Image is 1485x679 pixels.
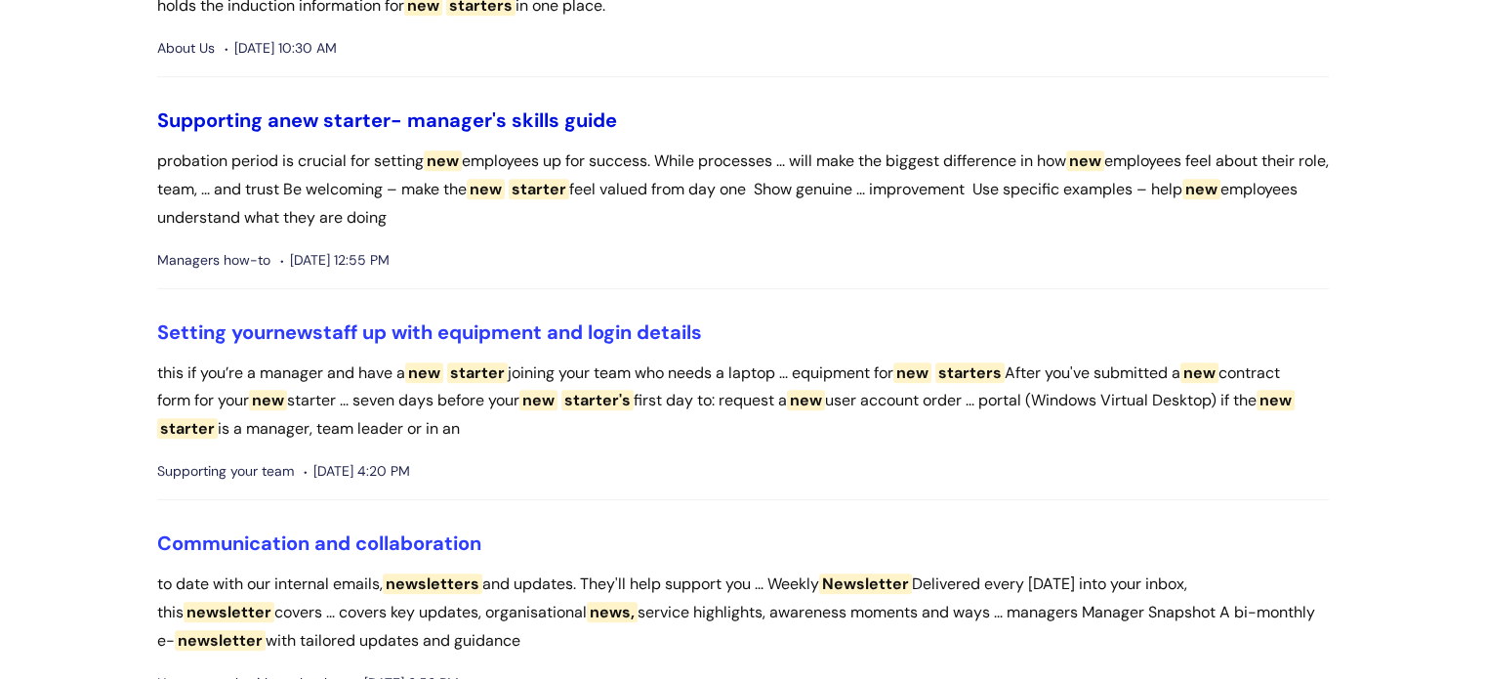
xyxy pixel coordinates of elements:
[157,530,481,556] a: Communication and collaboration
[157,571,1329,655] p: to date with our internal emails, and updates. They'll help support you ... Weekly Delivered ever...
[424,150,462,171] span: new
[304,459,410,484] span: [DATE] 4:20 PM
[323,107,391,133] span: starter
[157,360,1329,444] p: this if you’re a manager and have a joining your team who needs a laptop ... equipment for After ...
[787,390,825,410] span: new
[1180,362,1218,383] span: new
[157,248,270,273] span: Managers how-to
[157,459,294,484] span: Supporting your team
[157,36,215,61] span: About Us
[819,573,912,594] span: Newsletter
[157,319,702,345] a: Setting yournewstaff up with equipment and login details
[280,248,390,273] span: [DATE] 12:55 PM
[935,362,1005,383] span: starters
[1257,390,1295,410] span: new
[249,390,287,410] span: new
[509,179,569,199] span: starter
[157,418,218,439] span: starter
[587,602,638,622] span: news,
[1182,179,1220,199] span: new
[273,319,312,345] span: new
[175,630,266,651] span: newsletter
[279,107,318,133] span: new
[1066,150,1104,171] span: new
[184,602,274,622] span: newsletter
[561,390,634,410] span: starter's
[383,573,482,594] span: newsletters
[225,36,337,61] span: [DATE] 10:30 AM
[157,107,617,133] a: Supporting anew starter- manager's skills guide
[157,148,1329,232] p: probation period is crucial for setting employees up for success. While processes ... will make t...
[405,362,443,383] span: new
[447,362,508,383] span: starter
[893,362,931,383] span: new
[519,390,557,410] span: new
[467,179,505,199] span: new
